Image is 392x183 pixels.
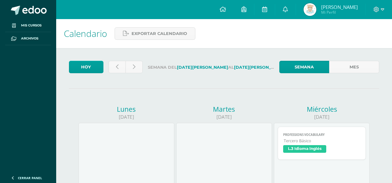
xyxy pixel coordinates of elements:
div: [DATE] [176,114,272,120]
a: Professions vocabularyTercero BásicoL.3 Idioma Inglés [278,127,366,160]
span: [PERSON_NAME] [321,4,358,10]
img: 06f849760aa486a9e17b1225f46ca6c0.png [304,3,316,16]
a: Hoy [69,61,103,73]
label: Semana del al [148,61,274,74]
span: L.3 Idioma Inglés [283,145,326,153]
strong: [DATE][PERSON_NAME] [234,65,285,70]
a: Mes [329,61,379,73]
span: Professions vocabulary [283,133,360,137]
strong: [DATE][PERSON_NAME] [177,65,228,70]
div: [DATE] [274,114,370,120]
a: Archivos [5,32,51,45]
span: Cerrar panel [18,176,42,180]
div: Miércoles [274,105,370,114]
a: Semana [279,61,329,73]
span: Exportar calendario [132,28,187,39]
span: Mis cursos [21,23,41,28]
span: Calendario [64,27,107,39]
span: Mi Perfil [321,10,358,15]
a: Exportar calendario [115,27,195,40]
div: [DATE] [79,114,174,120]
div: Lunes [79,105,174,114]
a: Mis cursos [5,19,51,32]
span: Archivos [21,36,38,41]
span: Tercero Básico [284,138,360,144]
div: Martes [176,105,272,114]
